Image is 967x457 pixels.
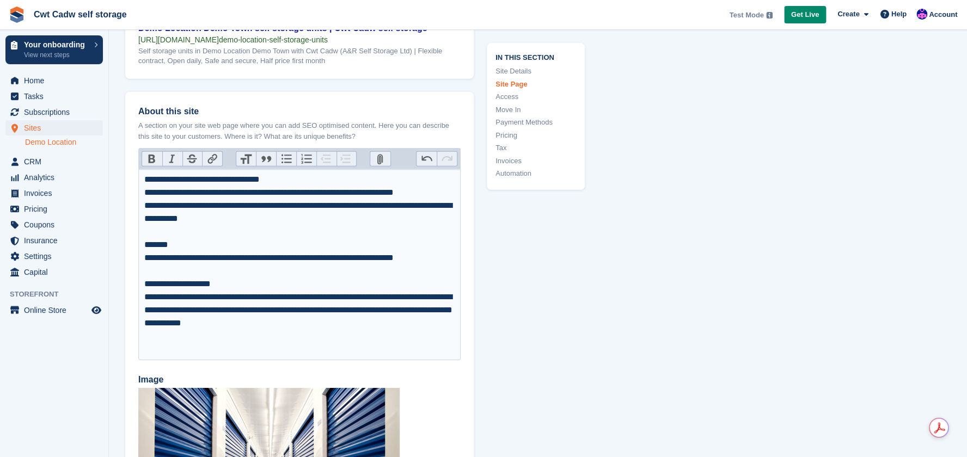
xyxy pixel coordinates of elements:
[784,6,826,24] a: Get Live
[24,170,89,185] span: Analytics
[142,152,162,166] button: Bold
[162,152,182,166] button: Italic
[256,152,276,166] button: Quote
[495,129,576,140] a: Pricing
[5,104,103,120] a: menu
[5,186,103,201] a: menu
[296,152,316,166] button: Numbers
[495,155,576,166] a: Invoices
[5,170,103,185] a: menu
[138,35,219,44] span: [URL][DOMAIN_NAME]
[138,46,461,66] div: Self storage units in Demo Location Demo Town with Cwt Cadw (A&R Self Storage Ltd) | Flexible con...
[24,73,89,88] span: Home
[24,186,89,201] span: Invoices
[138,169,461,360] trix-editor: About this site
[24,89,89,104] span: Tasks
[10,289,108,300] span: Storefront
[495,104,576,115] a: Move In
[24,50,89,60] p: View next steps
[316,152,336,166] button: Decrease Level
[437,152,457,166] button: Redo
[495,66,576,77] a: Site Details
[495,78,576,89] a: Site Page
[138,105,461,118] label: About this site
[90,304,103,317] a: Preview store
[5,154,103,169] a: menu
[5,217,103,232] a: menu
[5,264,103,280] a: menu
[5,89,103,104] a: menu
[5,35,103,64] a: Your onboarding View next steps
[24,41,89,48] p: Your onboarding
[791,9,819,20] span: Get Live
[5,249,103,264] a: menu
[495,168,576,179] a: Automation
[891,9,907,20] span: Help
[495,51,576,61] span: In this section
[24,120,89,135] span: Sites
[219,35,328,44] span: demo-location-self-storage-units
[837,9,859,20] span: Create
[336,152,357,166] button: Increase Level
[276,152,296,166] button: Bullets
[24,217,89,232] span: Coupons
[29,5,131,23] a: Cwt Cadw self storage
[24,264,89,280] span: Capital
[5,120,103,135] a: menu
[370,152,390,166] button: Attach Files
[417,152,437,166] button: Undo
[495,91,576,102] a: Access
[5,201,103,217] a: menu
[916,9,927,20] img: Rhian Davies
[9,7,25,23] img: stora-icon-8386f47178a22dfd0bd8f6a31ec36ba5ce8667c1dd55bd0f319d3a0aa187defe.svg
[729,10,763,21] span: Test Mode
[25,137,103,147] a: Demo Location
[138,373,461,386] label: Image
[495,143,576,153] a: Tax
[138,120,461,141] p: A section on your site web page where you can add SEO optimised content. Here you can describe th...
[202,152,222,166] button: Link
[929,9,957,20] span: Account
[24,104,89,120] span: Subscriptions
[182,152,203,166] button: Strikethrough
[5,302,103,318] a: menu
[5,233,103,248] a: menu
[236,152,256,166] button: Heading
[24,233,89,248] span: Insurance
[5,73,103,88] a: menu
[24,154,89,169] span: CRM
[24,302,89,318] span: Online Store
[766,12,773,18] img: icon-info-grey-7440780725fd019a000dd9b08b2336e03edf1995a4989e88bcd33f0948082b44.svg
[495,117,576,128] a: Payment Methods
[24,201,89,217] span: Pricing
[24,249,89,264] span: Settings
